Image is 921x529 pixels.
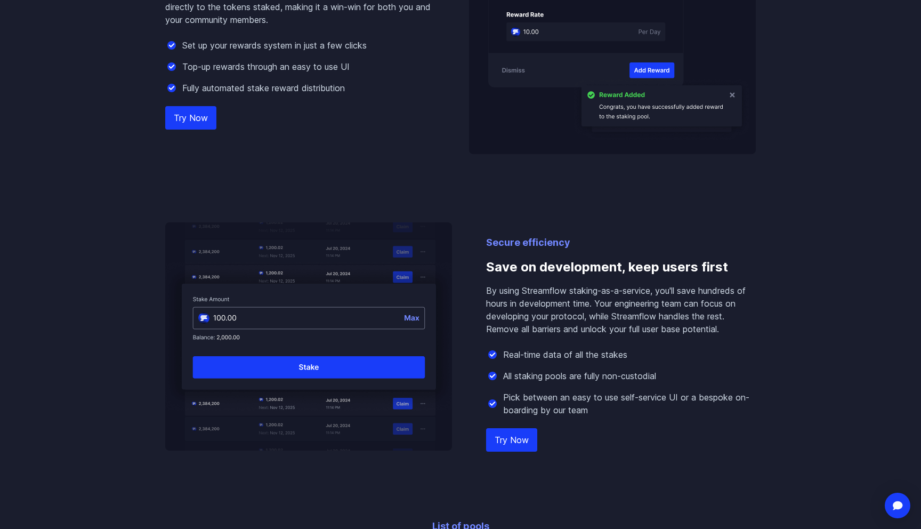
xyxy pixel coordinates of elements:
[165,106,216,130] a: Try Now
[885,493,910,518] div: Open Intercom Messenger
[486,250,756,284] h3: Save on development, keep users first
[486,235,756,250] p: Secure efficiency
[503,391,756,416] p: Pick between an easy to use self-service UI or a bespoke on-boarding by our team
[182,60,350,73] p: Top-up rewards through an easy to use UI
[165,222,452,451] img: Save on development, keep users first
[503,370,656,382] p: All staking pools are fully non-custodial
[182,82,345,94] p: Fully automated stake reward distribution
[486,284,756,335] p: By using Streamflow staking-as-a-service, you'll save hundreds of hours in development time. Your...
[182,39,367,52] p: Set up your rewards system in just a few clicks
[486,428,537,452] a: Try Now
[503,348,627,361] p: Real-time data of all the stakes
